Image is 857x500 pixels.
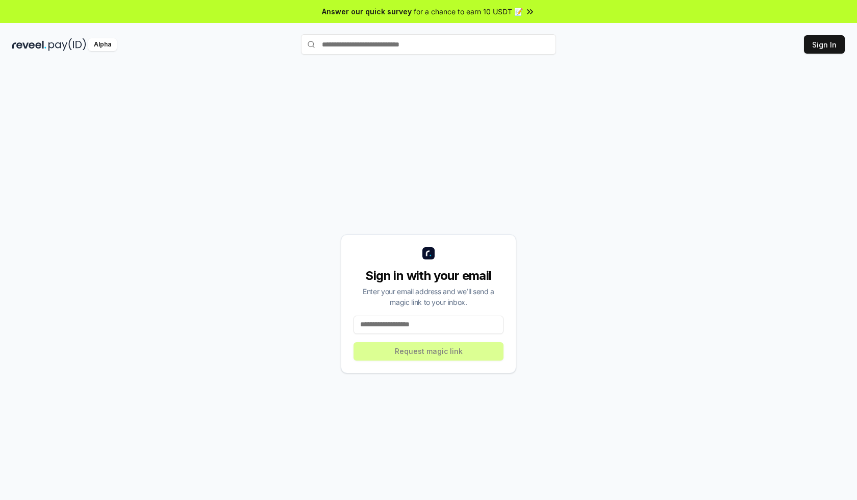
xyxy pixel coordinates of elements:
[804,35,845,54] button: Sign In
[354,268,503,284] div: Sign in with your email
[422,247,435,259] img: logo_small
[12,38,46,51] img: reveel_dark
[48,38,86,51] img: pay_id
[322,6,412,17] span: Answer our quick survey
[414,6,523,17] span: for a chance to earn 10 USDT 📝
[88,38,117,51] div: Alpha
[354,286,503,307] div: Enter your email address and we’ll send a magic link to your inbox.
